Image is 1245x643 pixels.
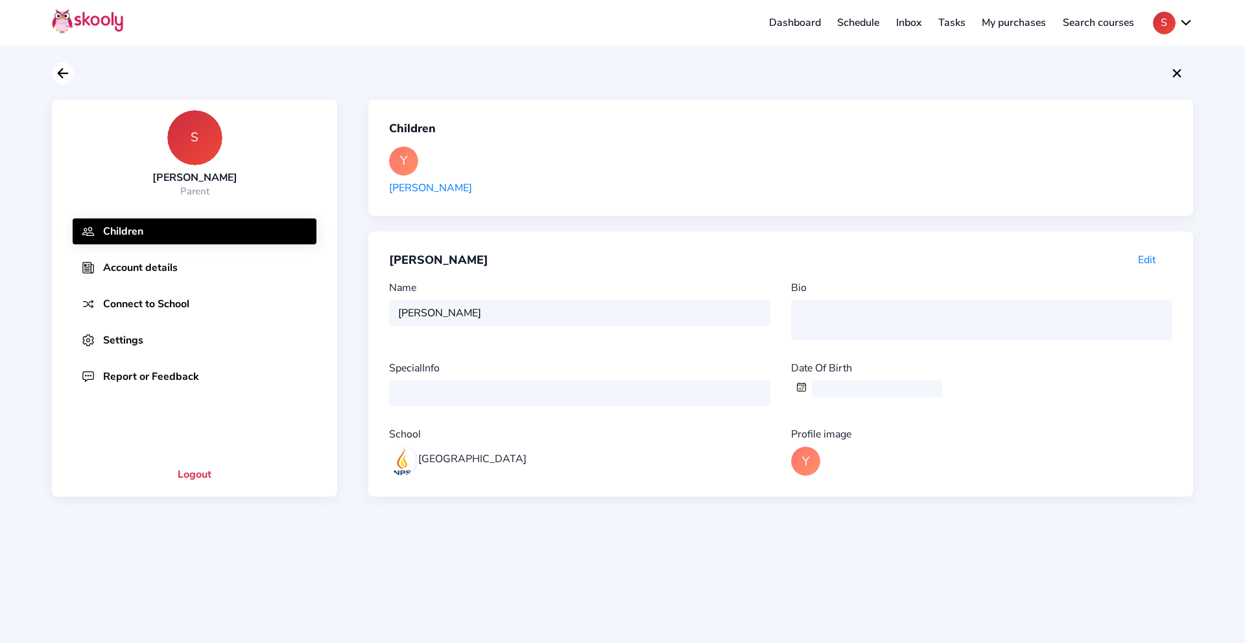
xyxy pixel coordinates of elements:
[152,185,237,198] div: Parent
[1166,62,1188,84] button: close
[973,12,1054,33] a: My purchases
[52,62,74,84] button: arrow back outline
[1054,12,1143,33] a: Search courses
[389,361,770,375] div: SpecialInfo
[389,252,488,271] div: [PERSON_NAME]
[418,452,527,466] div: [GEOGRAPHIC_DATA]
[888,12,930,33] a: Inbox
[82,261,95,274] img: newspaper-outline.svg
[791,427,1172,441] div: Profile image
[1138,253,1156,267] span: Edit
[82,225,95,238] img: people-outline.svg
[791,361,1172,375] div: Date Of Birth
[930,12,974,33] a: Tasks
[82,298,95,310] img: shuffle.svg
[791,447,820,476] div: Y
[389,447,415,476] img: 20170717074618169820408676579146e5rDExiun0FCoEly0V.png
[796,382,807,392] ion-icon: calendar outline
[389,181,472,195] div: [PERSON_NAME]
[152,170,237,185] div: [PERSON_NAME]
[73,291,316,317] button: Connect to School
[73,327,316,353] button: Settings
[73,218,316,244] button: Children
[1122,252,1172,271] button: Edit
[167,110,222,165] div: S
[82,334,95,347] img: settings-outline.svg
[82,370,95,383] img: chatbox-ellipses-outline.svg
[73,364,316,390] button: Report or Feedback
[791,382,812,392] button: calendar outline
[389,281,770,295] div: Name
[389,146,418,176] div: Y
[791,281,1172,295] div: Bio
[52,463,337,487] button: Logout
[389,427,770,441] div: School
[1169,65,1185,81] ion-icon: close
[761,12,829,33] a: Dashboard
[52,8,123,34] img: Skooly
[1153,12,1193,34] button: Schevron down outline
[829,12,888,33] a: Schedule
[73,255,316,281] button: Account details
[389,121,436,136] div: Children
[55,65,71,81] ion-icon: arrow back outline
